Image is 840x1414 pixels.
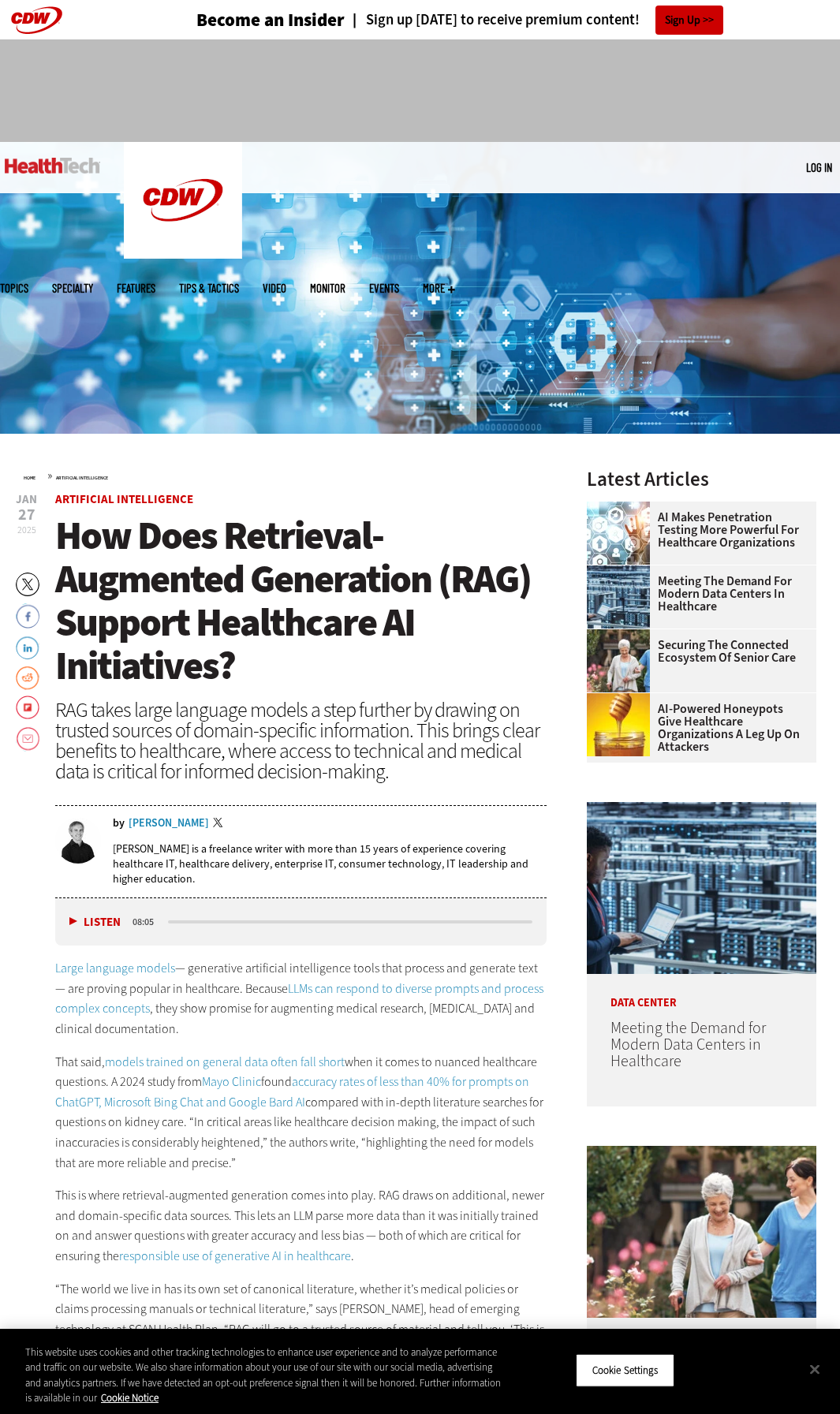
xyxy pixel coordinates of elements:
a: More information about your privacy [101,1391,159,1405]
a: Become an Insider [196,11,345,29]
a: Securing the Connected Ecosystem of Senior Care [587,639,807,664]
span: Specialty [52,282,93,294]
div: RAG takes large language models a step further by drawing on trusted sources of domain-specific i... [55,700,547,782]
a: Large language models [55,960,175,976]
a: Artificial Intelligence [55,491,193,507]
p: [PERSON_NAME] is a freelance writer with more than 15 years of experience covering healthcare IT,... [113,841,547,886]
a: jar of honey with a honey dipper [587,693,658,706]
a: Meeting the Demand for Modern Data Centers in Healthcare [587,575,807,613]
a: Tips & Tactics [179,282,239,294]
span: 27 [16,507,37,523]
div: duration [130,915,166,929]
a: Home [24,475,35,481]
a: responsible use of generative AI in healthcare [119,1248,351,1264]
button: Close [797,1352,832,1386]
a: LLMs can respond to diverse prompts and process complex concepts [55,980,543,1017]
a: Mayo Clinic [202,1073,261,1090]
a: MonITor [310,282,345,294]
a: models trained on general data often fall short [105,1054,345,1070]
a: [PERSON_NAME] [129,818,209,829]
img: Brian Eastwood [55,818,101,864]
a: AI-Powered Honeypots Give Healthcare Organizations a Leg Up on Attackers [587,703,807,753]
a: Meeting the Demand for Modern Data Centers in Healthcare [610,1017,766,1072]
span: Jan [16,494,37,506]
button: Cookie Settings [576,1354,674,1387]
a: Features [117,282,155,294]
a: Artificial Intelligence [56,475,108,481]
h3: Latest Articles [587,469,816,489]
p: This is where retrieval-augmented generation comes into play. RAG draws on additional, newer and ... [55,1185,547,1266]
iframe: advertisement [133,55,707,126]
span: by [113,818,125,829]
img: Healthcare and hacking concept [587,502,650,565]
img: engineer with laptop overlooking data center [587,565,650,629]
p: That said, when it comes to nuanced healthcare questions. A 2024 study from found compared with i... [55,1052,547,1173]
a: Twitter [213,818,227,830]
img: engineer with laptop overlooking data center [587,802,816,974]
img: Home [124,142,242,259]
p: Security [587,1318,816,1352]
a: Healthcare and hacking concept [587,502,658,514]
a: Log in [806,160,832,174]
a: nurse walks with senior woman through a garden [587,629,658,642]
span: 2025 [17,524,36,536]
a: CDW [124,246,242,263]
a: Sign Up [655,6,723,35]
p: Data Center [587,974,816,1009]
img: Home [5,158,100,173]
div: » [24,469,547,482]
a: AI Makes Penetration Testing More Powerful for Healthcare Organizations [587,511,807,549]
button: Listen [69,916,121,928]
a: Events [369,282,399,294]
a: Sign up [DATE] to receive premium content! [345,13,640,28]
div: media player [55,898,547,946]
span: How Does Retrieval-Augmented Generation (RAG) Support Healthcare AI Initiatives? [55,509,531,692]
a: accuracy rates of less than 40% for prompts on ChatGPT, Microsoft Bing Chat and Google Bard AI [55,1073,529,1110]
p: — generative artificial intelligence tools that process and generate text — are proving popular i... [55,958,547,1039]
img: nurse walks with senior woman through a garden [587,629,650,692]
div: User menu [806,159,832,176]
img: nurse walks with senior woman through a garden [587,1146,816,1318]
a: engineer with laptop overlooking data center [587,565,658,578]
img: jar of honey with a honey dipper [587,693,650,756]
p: “The world we live in has its own set of canonical literature, whether it’s medical policies or c... [55,1279,547,1360]
div: This website uses cookies and other tracking technologies to enhance user experience and to analy... [25,1345,504,1406]
span: More [423,282,455,294]
a: Video [263,282,286,294]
